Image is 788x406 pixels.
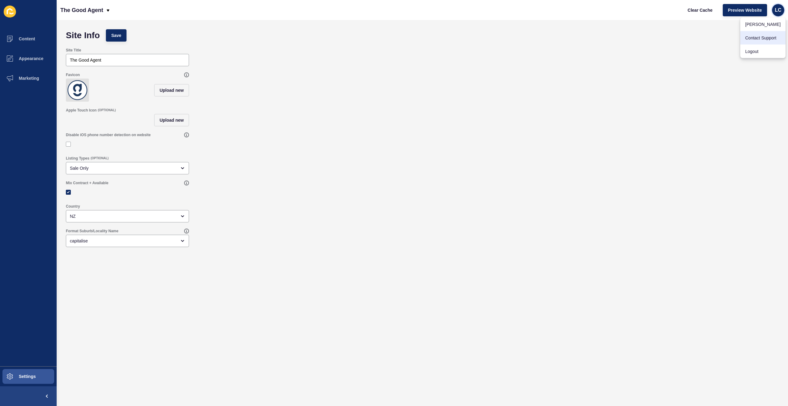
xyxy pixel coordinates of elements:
span: Clear Cache [688,7,713,13]
span: Upload new [159,87,184,93]
span: Save [111,32,121,39]
a: Contact Support [740,31,786,45]
label: Disable iOS phone number detection on website [66,132,151,137]
button: Upload new [154,114,189,126]
h1: Site Info [66,32,100,39]
label: Format Suburb/Locality Name [66,229,119,233]
label: Site Title [66,48,81,53]
button: Save [106,29,127,42]
label: Country [66,204,80,209]
img: 483369887fbe74300ba4f07e33594d9c.png [67,80,88,100]
label: Mix Contract + Available [66,181,108,185]
span: Preview Website [728,7,762,13]
button: Upload new [154,84,189,96]
span: (OPTIONAL) [90,156,108,160]
span: Upload new [159,117,184,123]
p: The Good Agent [60,2,103,18]
div: open menu [66,210,189,222]
label: Apple Touch Icon [66,108,97,113]
span: (OPTIONAL) [98,108,116,112]
button: Clear Cache [682,4,718,16]
span: LC [775,7,781,13]
a: [PERSON_NAME] [740,18,786,31]
label: Listing Types [66,156,89,161]
label: Favicon [66,72,80,77]
a: Logout [740,45,786,58]
div: open menu [66,162,189,174]
button: Preview Website [723,4,767,16]
div: open menu [66,235,189,247]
